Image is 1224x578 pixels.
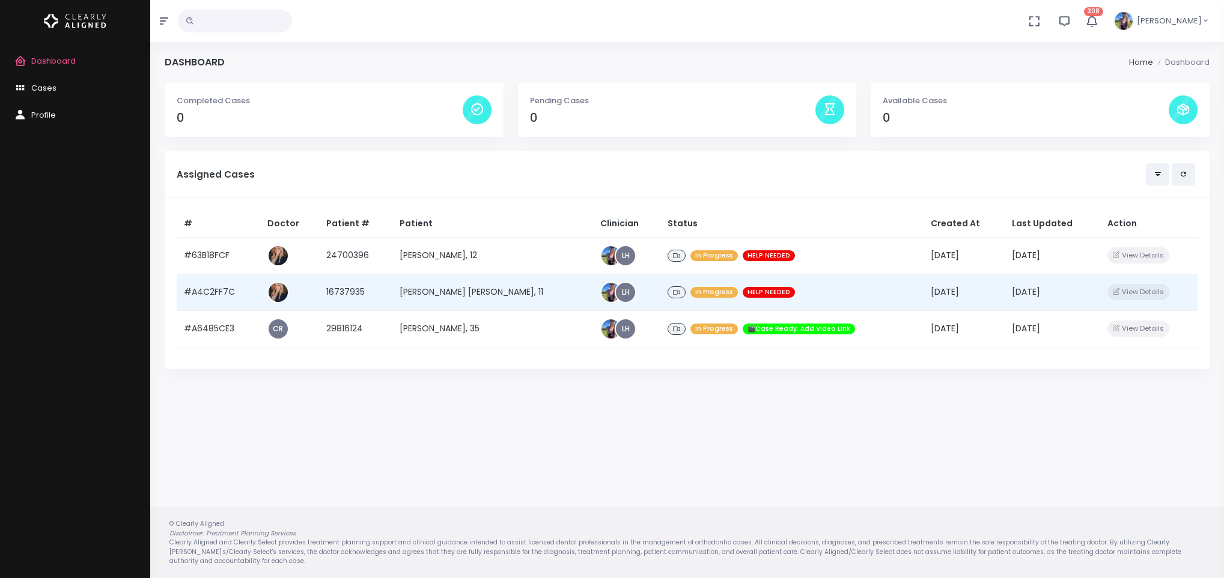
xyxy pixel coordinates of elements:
td: [PERSON_NAME], 35 [392,310,594,347]
a: LH [616,246,635,265]
th: Last Updated [1005,210,1100,238]
span: [DATE] [931,286,959,298]
em: Disclaimer: Treatment Planning Services [169,529,296,538]
th: # [177,210,260,238]
h4: 0 [177,111,463,125]
th: Action [1100,210,1198,238]
h5: Assigned Cases [177,169,1146,180]
th: Created At [924,210,1005,238]
span: 308 [1084,7,1103,16]
td: [PERSON_NAME], 12 [392,237,594,274]
td: 24700396 [319,237,392,274]
th: Patient # [319,210,392,238]
p: Pending Cases [530,95,816,107]
h4: Dashboard [165,56,225,68]
td: 16737935 [319,274,392,310]
p: Completed Cases [177,95,463,107]
img: Logo Horizontal [44,8,106,34]
button: View Details [1107,321,1169,337]
td: #A4C2FF7C [177,274,260,310]
span: In Progress [690,287,738,298]
th: Doctor [260,210,319,238]
span: [DATE] [1012,249,1040,261]
h4: 0 [883,111,1169,125]
td: #63B18FCF [177,237,260,274]
span: Profile [31,109,56,121]
div: © Clearly Aligned Clearly Aligned and Clearly Select provides treatment planning support and clin... [157,519,1217,566]
th: Patient [392,210,594,238]
span: HELP NEEDED [743,287,795,298]
span: [DATE] [931,322,959,334]
span: [DATE] [1012,286,1040,298]
td: #A6485CE3 [177,310,260,347]
h4: 0 [530,111,816,125]
span: In Progress [690,250,738,262]
a: LH [616,283,635,302]
span: 🎬Case Ready. Add Video Link [743,324,855,335]
span: [DATE] [1012,322,1040,334]
a: CR [269,319,288,339]
span: [PERSON_NAME] [1137,15,1202,27]
th: Status [660,210,923,238]
span: HELP NEEDED [743,250,795,262]
span: Cases [31,82,56,94]
span: Dashboard [31,55,76,67]
td: [PERSON_NAME] [PERSON_NAME], 11 [392,274,594,310]
td: 29816124 [319,310,392,347]
p: Available Cases [883,95,1169,107]
a: LH [616,319,635,339]
li: Home [1129,56,1153,68]
span: [DATE] [931,249,959,261]
img: Header Avatar [1113,10,1134,32]
button: View Details [1107,247,1169,263]
button: View Details [1107,284,1169,300]
th: Clinician [593,210,660,238]
span: In Progress [690,324,738,335]
li: Dashboard [1153,56,1210,68]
